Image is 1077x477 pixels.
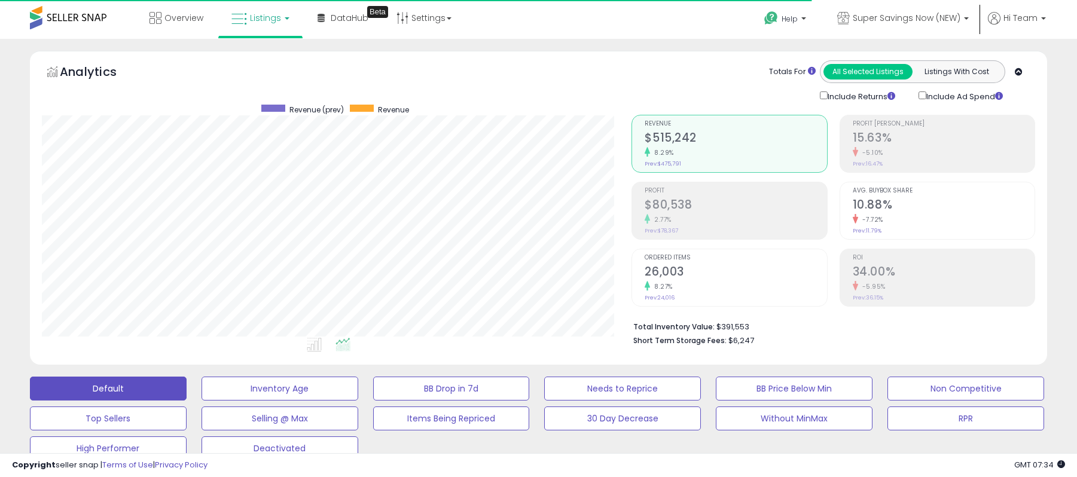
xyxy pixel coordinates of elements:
[164,12,203,24] span: Overview
[645,255,826,261] span: Ordered Items
[155,459,208,470] a: Privacy Policy
[887,377,1044,400] button: Non Competitive
[30,406,187,430] button: Top Sellers
[716,377,872,400] button: BB Price Below Min
[853,255,1035,261] span: ROI
[858,148,883,157] small: -5.10%
[289,105,344,115] span: Revenue (prev)
[1014,459,1065,470] span: 2025-10-14 07:34 GMT
[645,121,826,127] span: Revenue
[650,282,673,291] small: 8.27%
[755,2,818,39] a: Help
[1003,12,1038,24] span: Hi Team
[912,64,1001,79] button: Listings With Cost
[782,14,798,24] span: Help
[378,105,409,115] span: Revenue
[650,215,672,224] small: 2.77%
[853,160,883,167] small: Prev: 16.47%
[645,160,681,167] small: Prev: $475,791
[910,89,1022,103] div: Include Ad Spend
[716,406,872,430] button: Without MinMax
[645,265,826,281] h2: 26,003
[645,131,826,147] h2: $515,242
[250,12,281,24] span: Listings
[645,227,678,234] small: Prev: $78,367
[853,198,1035,214] h2: 10.88%
[633,319,1026,333] li: $391,553
[650,148,674,157] small: 8.29%
[853,131,1035,147] h2: 15.63%
[331,12,368,24] span: DataHub
[373,377,530,400] button: BB Drop in 7d
[645,198,826,214] h2: $80,538
[858,215,883,224] small: -7.72%
[769,66,816,78] div: Totals For
[12,460,208,471] div: seller snap | |
[811,89,910,103] div: Include Returns
[887,406,1044,430] button: RPR
[853,12,960,24] span: Super Savings Now (NEW)
[367,6,388,18] div: Tooltip anchor
[202,377,358,400] button: Inventory Age
[853,265,1035,281] h2: 34.00%
[728,335,754,346] span: $6,247
[853,188,1035,194] span: Avg. Buybox Share
[544,406,701,430] button: 30 Day Decrease
[202,406,358,430] button: Selling @ Max
[633,335,727,345] b: Short Term Storage Fees:
[853,227,881,234] small: Prev: 11.79%
[102,459,153,470] a: Terms of Use
[373,406,530,430] button: Items Being Repriced
[823,64,913,79] button: All Selected Listings
[764,11,779,26] i: Get Help
[858,282,886,291] small: -5.95%
[30,377,187,400] button: Default
[853,121,1035,127] span: Profit [PERSON_NAME]
[645,294,675,301] small: Prev: 24,016
[30,436,187,460] button: High Performer
[544,377,701,400] button: Needs to Reprice
[853,294,883,301] small: Prev: 36.15%
[633,322,715,332] b: Total Inventory Value:
[12,459,56,470] strong: Copyright
[645,188,826,194] span: Profit
[60,63,140,83] h5: Analytics
[988,12,1046,39] a: Hi Team
[202,436,358,460] button: Deactivated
